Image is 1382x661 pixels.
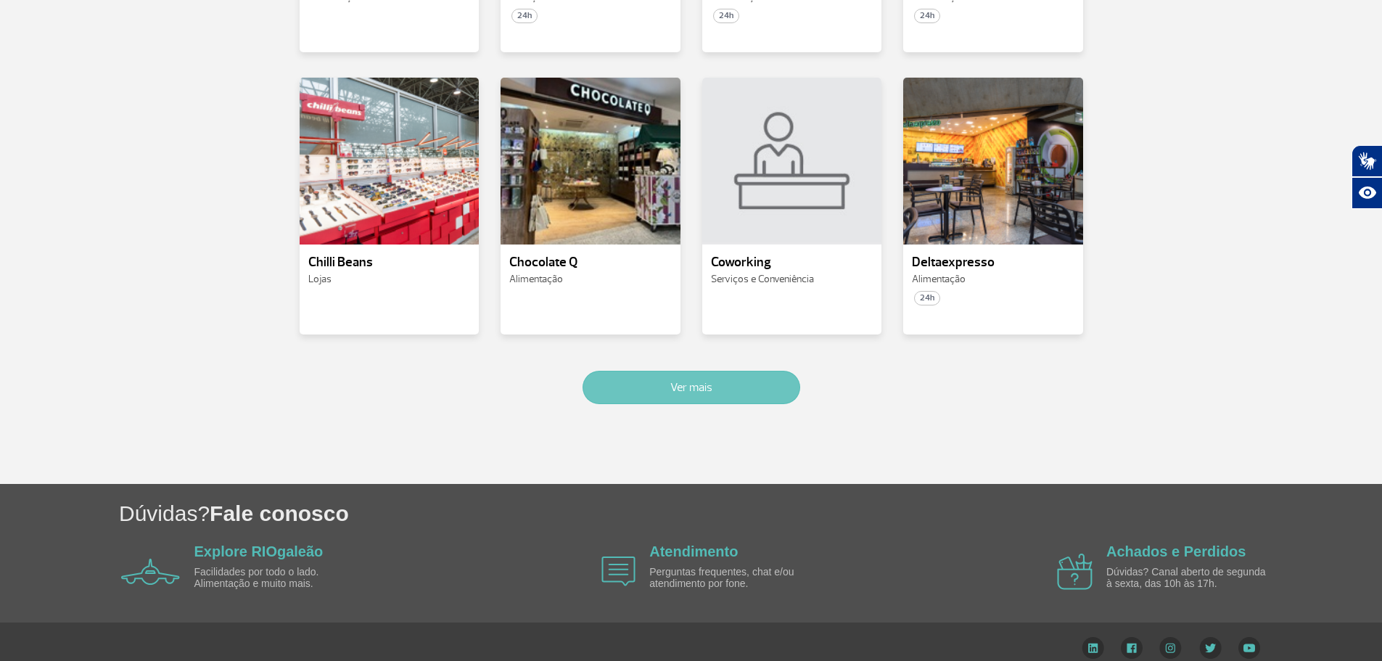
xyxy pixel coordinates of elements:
[308,273,332,285] span: Lojas
[1199,637,1222,659] img: Twitter
[914,9,940,23] span: 24h
[119,498,1382,528] h1: Dúvidas?
[1159,637,1182,659] img: Instagram
[509,255,672,270] p: Chocolate Q
[601,557,636,586] img: airplane icon
[912,273,966,285] span: Alimentação
[649,543,738,559] a: Atendimento
[511,9,538,23] span: 24h
[308,255,471,270] p: Chilli Beans
[509,273,563,285] span: Alimentação
[711,255,873,270] p: Coworking
[914,291,940,305] span: 24h
[1082,637,1104,659] img: LinkedIn
[1352,145,1382,177] button: Abrir tradutor de língua de sinais.
[583,371,800,404] button: Ver mais
[1352,177,1382,209] button: Abrir recursos assistivos.
[912,255,1074,270] p: Deltaexpresso
[1121,637,1143,659] img: Facebook
[649,567,816,589] p: Perguntas frequentes, chat e/ou atendimento por fone.
[194,543,324,559] a: Explore RIOgaleão
[194,567,361,589] p: Facilidades por todo o lado. Alimentação e muito mais.
[121,559,180,585] img: airplane icon
[1352,145,1382,209] div: Plugin de acessibilidade da Hand Talk.
[1106,543,1246,559] a: Achados e Perdidos
[711,273,814,285] span: Serviços e Conveniência
[713,9,739,23] span: 24h
[1106,567,1273,589] p: Dúvidas? Canal aberto de segunda à sexta, das 10h às 17h.
[1057,554,1093,590] img: airplane icon
[1238,637,1260,659] img: YouTube
[210,501,349,525] span: Fale conosco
